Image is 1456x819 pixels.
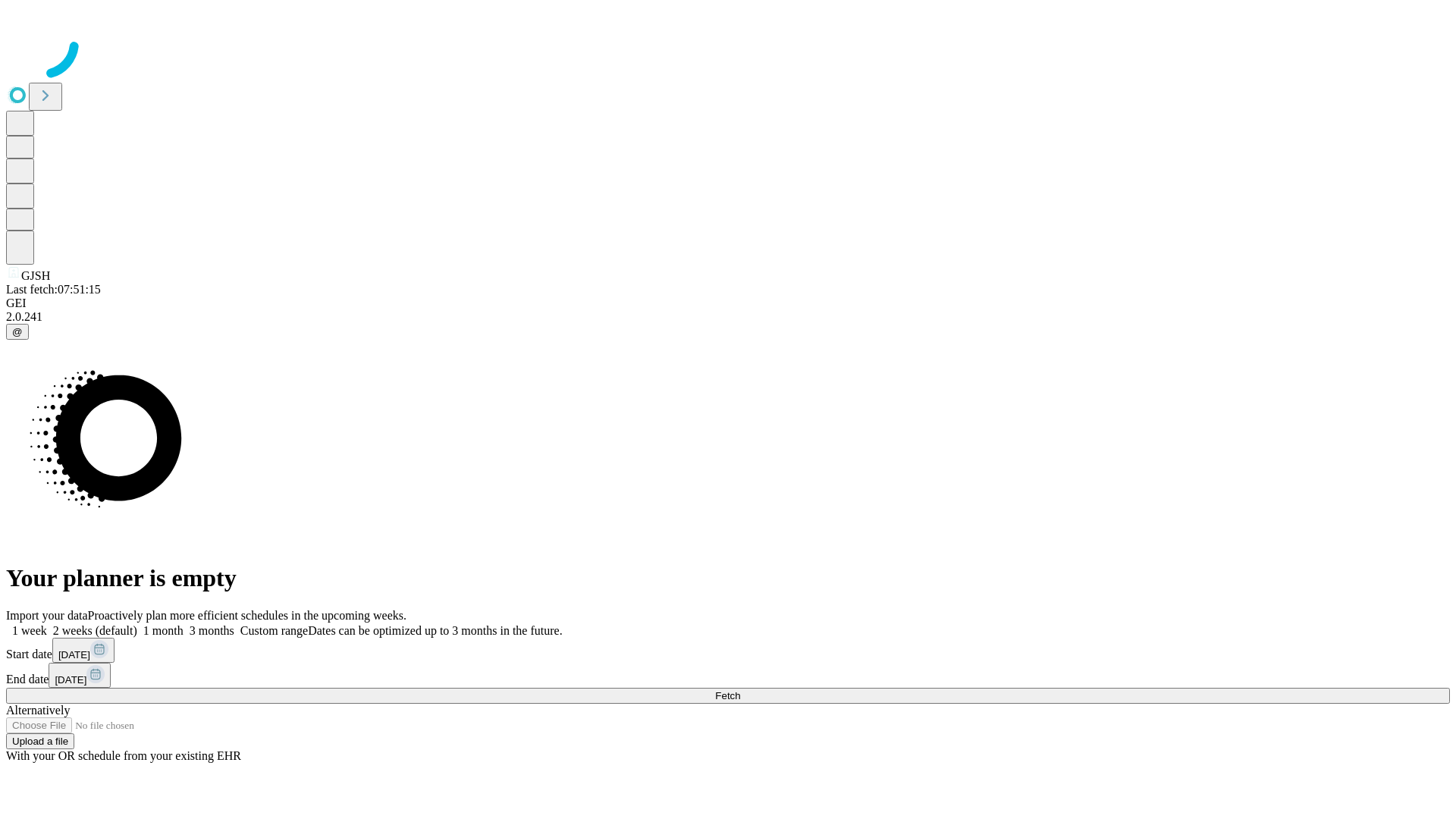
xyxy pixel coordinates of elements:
[143,624,184,637] span: 1 month
[6,704,70,717] span: Alternatively
[12,624,47,637] span: 1 week
[88,609,406,622] span: Proactively plan more efficient schedules in the upcoming weeks.
[240,624,308,637] span: Custom range
[55,674,86,686] span: [DATE]
[6,297,1450,310] div: GEI
[6,638,1450,663] div: Start date
[53,624,137,637] span: 2 weeks (default)
[6,564,1450,592] h1: Your planner is empty
[6,663,1450,688] div: End date
[715,690,740,701] span: Fetch
[6,733,74,749] button: Upload a file
[6,310,1450,324] div: 2.0.241
[190,624,234,637] span: 3 months
[6,688,1450,704] button: Fetch
[6,324,29,340] button: @
[308,624,562,637] span: Dates can be optimized up to 3 months in the future.
[6,609,88,622] span: Import your data
[6,749,241,762] span: With your OR schedule from your existing EHR
[6,283,101,296] span: Last fetch: 07:51:15
[12,326,23,337] span: @
[52,638,115,663] button: [DATE]
[58,649,90,661] span: [DATE]
[21,269,50,282] span: GJSH
[49,663,111,688] button: [DATE]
